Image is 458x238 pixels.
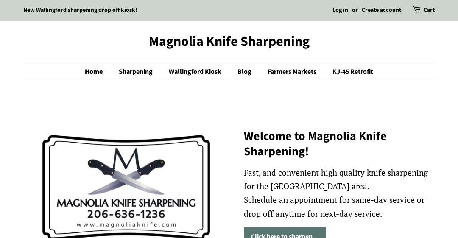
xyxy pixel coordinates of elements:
a: New Wallingford sharpening drop off kiosk! [23,6,137,14]
a: KJ-45 Retrofit [326,63,373,81]
a: Home [85,63,111,81]
a: Log in [332,6,348,14]
a: Create account [362,6,401,14]
a: Magnolia Knife Sharpening [23,34,435,50]
a: Blog [231,63,260,81]
h2: Welcome to Magnolia Knife Sharpening! [244,129,435,160]
li: or [352,6,358,16]
a: Farmers Markets [261,63,325,81]
p: Fast, and convenient high quality knife sharpening for the [GEOGRAPHIC_DATA] area. Schedule an ap... [244,166,435,221]
a: Cart [424,6,435,16]
a: Wallingford Kiosk [162,63,230,81]
a: Sharpening [112,63,161,81]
